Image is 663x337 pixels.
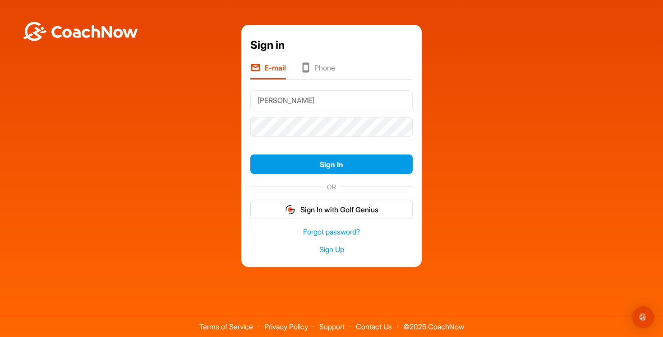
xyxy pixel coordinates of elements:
div: Open Intercom Messenger [632,306,654,328]
img: BwLJSsUCoWCh5upNqxVrqldRgqLPVwmV24tXu5FoVAoFEpwwqQ3VIfuoInZCoVCoTD4vwADAC3ZFMkVEQFDAAAAAElFTkSuQmCC [22,22,139,41]
button: Sign In with Golf Genius [250,200,413,219]
span: © 2025 CoachNow [399,316,469,330]
span: OR [322,182,341,192]
input: E-mail [250,90,413,110]
a: Forgot password? [250,227,413,237]
a: Contact Us [356,322,392,331]
img: gg_logo [285,204,296,215]
button: Sign In [250,154,413,174]
li: Phone [300,62,335,80]
a: Privacy Policy [264,322,308,331]
div: Sign in [250,37,413,53]
a: Support [319,322,345,331]
a: Terms of Service [199,322,253,331]
li: E-mail [250,62,286,80]
a: Sign Up [250,244,413,255]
